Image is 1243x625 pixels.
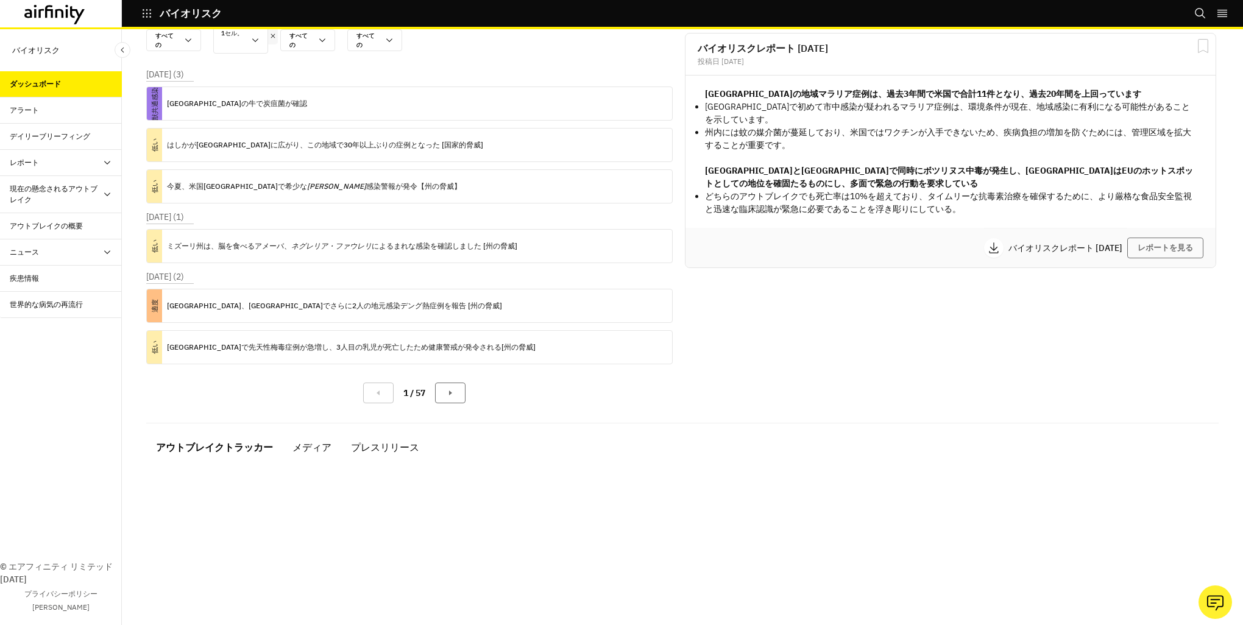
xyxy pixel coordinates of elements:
[167,97,307,110] p: [GEOGRAPHIC_DATA]の牛で炭疽菌が確認
[146,211,181,222] font: [DATE] (1
[146,270,184,283] p: )
[291,241,372,250] i: ネグレリア・ファウレリ
[10,273,39,284] div: 疾患情報
[149,341,160,354] font: 低い
[1127,238,1203,258] button: レポートを見る
[167,299,502,312] p: [GEOGRAPHIC_DATA]、[GEOGRAPHIC_DATA]でさらに2人の地元感染デング熱症例を報告 [州の脅威]
[10,79,61,90] div: ダッシュボード
[356,31,378,49] div: すべての
[10,157,39,168] div: レポート
[149,299,160,312] font: 適度
[705,101,1196,126] p: [GEOGRAPHIC_DATA]で初めて市中感染が疑われるマラリア症例は、環境条件が現在、地域感染に有利になる可能性があることを示しています。
[167,341,536,354] p: [GEOGRAPHIC_DATA]で先天性梅毒症例が急増し、3人目の乳児が死亡したため健康警戒が発令される[州の脅威]
[146,271,181,282] font: [DATE] (2
[10,247,39,258] div: ニュース
[705,126,1196,152] p: 州内には蚊の媒介菌が蔓延しており、米国ではワクチンが入手できないため、疾病負担の増加を防ぐためには、管理区域を拡大することが重要です。
[10,131,90,142] div: デイリーブリーフィング
[705,165,1193,189] strong: [GEOGRAPHIC_DATA]と[GEOGRAPHIC_DATA]で同時にボツリヌス中毒が発生し、[GEOGRAPHIC_DATA]はEUのホットスポットとしての地位を確固たるものにし、多面...
[146,372,184,384] p: )
[24,588,97,599] a: プライバシーポリシー
[160,8,222,19] p: バイオリスク
[292,438,331,456] div: メディア
[167,180,461,193] p: 今夏、米国[GEOGRAPHIC_DATA]で希少な 感染警報が発令【州の脅威】
[307,182,366,191] i: [PERSON_NAME]
[10,183,102,205] div: 現在の懸念されるアウトブレイク
[363,383,394,403] button: 前のページ
[149,80,160,127] font: 人獣共通感染症
[146,69,181,80] font: [DATE] (3
[167,239,517,253] p: ミズーリ州は、脳を食べるアメーバ、 によるまれな感染を確認しました [州の脅威]
[435,383,466,403] button: 次のページ
[403,387,425,400] p: 1 / 57
[698,58,1203,65] div: 投稿日 [DATE]
[10,105,39,116] div: アラート
[32,602,90,613] a: [PERSON_NAME]
[167,138,483,152] p: はしかが[GEOGRAPHIC_DATA]に広がり、この地域で30年以上ぶりの症例となった [国家的脅威]
[156,438,273,456] div: アウトブレイクトラッカー
[221,29,243,38] font: 1セル。
[1194,3,1206,24] button: 捜索
[155,31,177,49] div: すべての
[351,438,419,456] div: プレスリリース
[705,88,1141,99] strong: [GEOGRAPHIC_DATA]の地域マラリア症例は、過去3年間で米国で合計11件となり、過去20年間を上回っています
[10,221,83,231] div: アウトブレイクの概要
[10,299,83,310] div: 世界的な病気の再流行
[146,372,181,383] font: [DATE] (1
[705,190,1196,216] p: どちらのアウトブレイクでも死亡率は10%を超えており、タイムリーな抗毒素治療を確保するために、より厳格な食品安全監視と迅速な臨床認識が緊急に必要であることを浮き彫りにしている。
[146,211,184,224] p: )
[12,39,60,62] p: バイオリスク
[1195,38,1211,54] svg: ブックマークレポート
[149,180,160,193] font: 低い
[149,239,160,253] font: 低い
[289,31,311,49] div: すべての
[698,43,1203,53] h2: バイオリスクレポート [DATE]
[149,138,160,152] font: 低い
[115,42,130,58] button: サイドバーを閉じる
[1199,585,1232,619] button: アナリストに質問する
[141,3,222,24] button: バイオリスク
[1008,244,1127,252] p: バイオリスクレポート [DATE]
[146,68,184,81] p: )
